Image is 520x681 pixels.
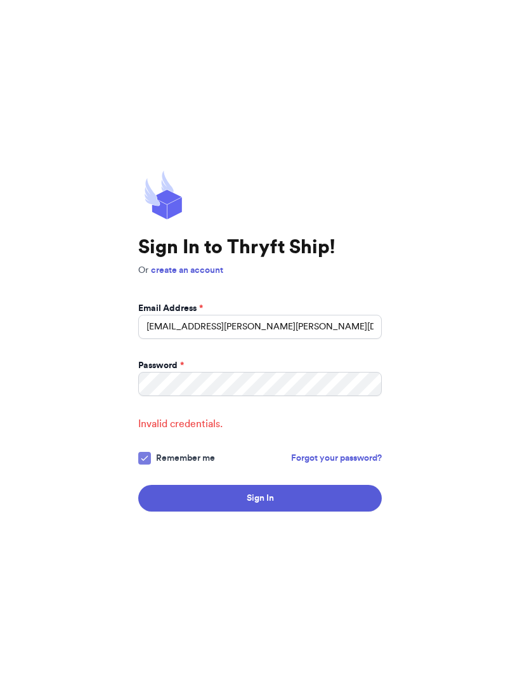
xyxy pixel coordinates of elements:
[138,302,203,315] label: Email Address
[156,452,215,465] span: Remember me
[151,266,223,275] a: create an account
[138,236,382,259] h1: Sign In to Thryft Ship!
[138,416,382,432] span: Invalid credentials.
[138,485,382,512] button: Sign In
[138,264,382,277] p: Or
[291,452,382,465] a: Forgot your password?
[138,359,184,372] label: Password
